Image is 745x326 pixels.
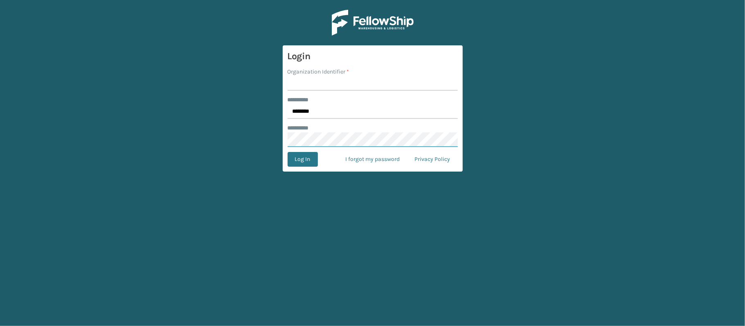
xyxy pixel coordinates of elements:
a: Privacy Policy [407,152,458,167]
a: I forgot my password [338,152,407,167]
h3: Login [288,50,458,63]
button: Log In [288,152,318,167]
img: Logo [332,10,414,36]
label: Organization Identifier [288,67,349,76]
